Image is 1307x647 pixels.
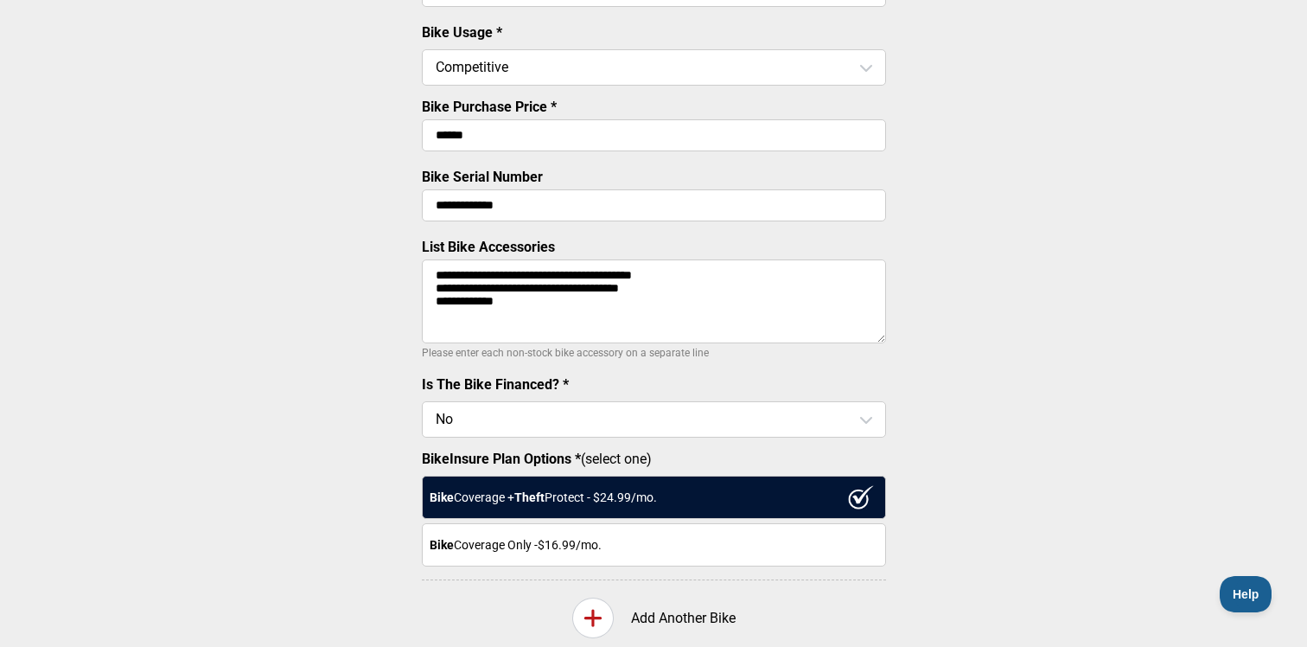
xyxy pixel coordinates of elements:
[422,99,557,115] label: Bike Purchase Price *
[422,239,555,255] label: List Bike Accessories
[422,598,886,638] div: Add Another Bike
[422,343,886,363] p: Please enter each non-stock bike accessory on a separate line
[422,451,886,467] label: (select one)
[422,523,886,567] div: Coverage Only - $16.99 /mo.
[430,490,454,504] strong: Bike
[848,485,874,509] img: ux1sgP1Haf775SAghJI38DyDlYP+32lKFAAAAAElFTkSuQmCC
[422,169,543,185] label: Bike Serial Number
[422,376,569,393] label: Is The Bike Financed? *
[422,24,502,41] label: Bike Usage *
[514,490,545,504] strong: Theft
[1220,576,1272,612] iframe: Toggle Customer Support
[422,451,581,467] strong: BikeInsure Plan Options *
[430,538,454,552] strong: Bike
[422,476,886,519] div: Coverage + Protect - $ 24.99 /mo.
